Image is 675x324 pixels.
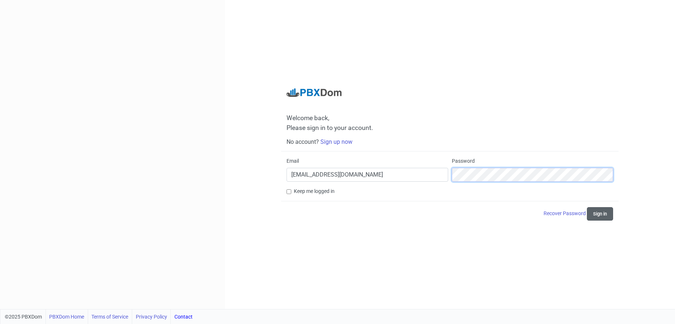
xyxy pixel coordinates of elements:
label: Password [452,157,475,165]
label: Email [287,157,299,165]
div: ©2025 PBXDom [5,309,193,324]
span: Please sign in to your account. [287,124,373,131]
label: Keep me logged in [294,187,335,195]
a: Recover Password [544,210,587,216]
a: Privacy Policy [136,309,167,324]
button: Sign in [587,207,613,221]
a: PBXDom Home [49,309,84,324]
h6: No account? [287,138,613,145]
input: Email here... [287,168,448,182]
a: Contact [174,309,193,324]
a: Sign up now [320,138,352,145]
span: Welcome back, [287,114,613,122]
a: Terms of Service [91,309,128,324]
